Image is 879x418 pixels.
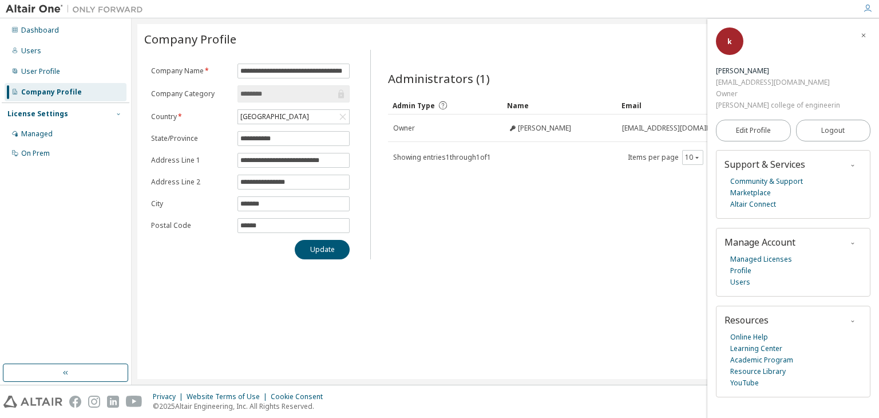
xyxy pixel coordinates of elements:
[685,153,700,162] button: 10
[153,401,330,411] p: © 2025 Altair Engineering, Inc. All Rights Reserved.
[69,396,81,408] img: facebook.svg
[736,126,771,135] span: Edit Profile
[88,396,100,408] img: instagram.svg
[724,314,769,326] span: Resources
[393,124,415,133] span: Owner
[151,221,231,230] label: Postal Code
[716,120,791,141] a: Edit Profile
[21,129,53,139] div: Managed
[730,377,759,389] a: YouTube
[151,134,231,143] label: State/Province
[7,109,68,119] div: License Settings
[153,392,187,401] div: Privacy
[151,156,231,165] label: Address Line 1
[21,46,41,56] div: Users
[388,70,490,86] span: Administrators (1)
[821,125,845,136] span: Logout
[3,396,62,408] img: altair_logo.svg
[730,176,803,187] a: Community & Support
[730,354,793,366] a: Academic Program
[796,120,871,141] button: Logout
[271,392,330,401] div: Cookie Consent
[107,396,119,408] img: linkedin.svg
[716,88,840,100] div: Owner
[730,254,792,265] a: Managed Licenses
[730,332,768,343] a: Online Help
[730,366,786,377] a: Resource Library
[151,112,231,121] label: Country
[628,150,703,165] span: Items per page
[295,240,350,259] button: Update
[151,66,231,76] label: Company Name
[730,187,771,199] a: Marketplace
[716,77,840,88] div: [EMAIL_ADDRESS][DOMAIN_NAME]
[21,67,60,76] div: User Profile
[151,199,231,208] label: City
[239,111,311,123] div: [GEOGRAPHIC_DATA]
[238,110,349,124] div: [GEOGRAPHIC_DATA]
[21,26,59,35] div: Dashboard
[187,392,271,401] div: Website Terms of Use
[730,277,750,288] a: Users
[6,3,149,15] img: Altair One
[518,124,571,133] span: [PERSON_NAME]
[21,149,50,158] div: On Prem
[393,101,435,111] span: Admin Type
[507,96,612,115] div: Name
[151,178,231,187] label: Address Line 2
[727,37,732,46] span: k
[144,31,236,47] span: Company Profile
[622,124,736,133] span: [EMAIL_ADDRESS][DOMAIN_NAME]
[716,65,840,77] div: kabir wasnik
[716,100,840,111] div: [PERSON_NAME] college of engineering
[730,199,776,210] a: Altair Connect
[21,88,82,97] div: Company Profile
[393,152,491,162] span: Showing entries 1 through 1 of 1
[126,396,142,408] img: youtube.svg
[151,89,231,98] label: Company Category
[730,343,782,354] a: Learning Center
[724,236,795,249] span: Manage Account
[621,96,817,115] div: Email
[724,158,805,171] span: Support & Services
[730,265,751,277] a: Profile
